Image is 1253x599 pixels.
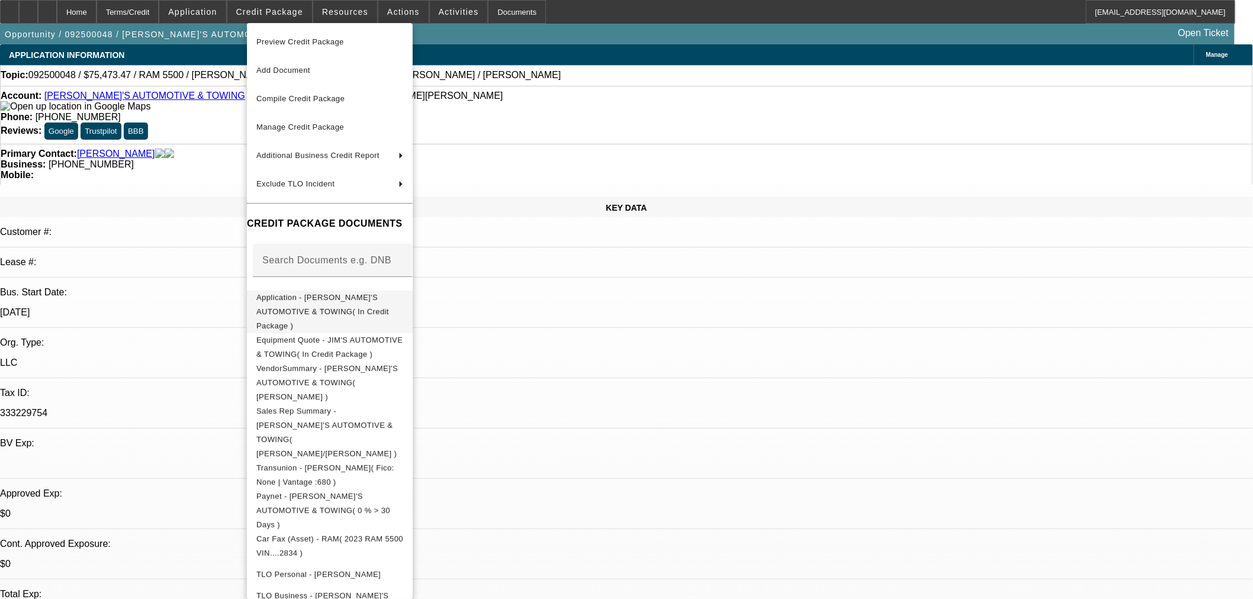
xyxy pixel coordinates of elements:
[256,463,394,486] span: Transunion - [PERSON_NAME]( Fico: None | Vantage :680 )
[256,179,335,188] span: Exclude TLO Incident
[247,560,413,588] button: TLO Personal - Moore, Jim
[256,406,397,458] span: Sales Rep Summary - [PERSON_NAME]'S AUTOMOTIVE & TOWING( [PERSON_NAME]/[PERSON_NAME] )
[247,460,413,489] button: Transunion - Moore, Jim( Fico: None | Vantage :680 )
[256,363,398,401] span: VendorSummary - [PERSON_NAME]'S AUTOMOTIVE & TOWING( [PERSON_NAME] )
[247,217,413,231] h4: CREDIT PACKAGE DOCUMENTS
[247,290,413,333] button: Application - JIM'S AUTOMOTIVE & TOWING( In Credit Package )
[256,151,380,160] span: Additional Business Credit Report
[256,292,389,330] span: Application - [PERSON_NAME]'S AUTOMOTIVE & TOWING( In Credit Package )
[262,255,391,265] mat-label: Search Documents e.g. DNB
[256,569,381,578] span: TLO Personal - [PERSON_NAME]
[247,361,413,404] button: VendorSummary - JIM'S AUTOMOTIVE & TOWING( Jim Shorkey Ford )
[256,123,344,131] span: Manage Credit Package
[247,333,413,361] button: Equipment Quote - JIM'S AUTOMOTIVE & TOWING( In Credit Package )
[256,534,403,557] span: Car Fax (Asset) - RAM( 2023 RAM 5500 VIN....2834 )
[247,489,413,532] button: Paynet - JIM'S AUTOMOTIVE & TOWING( 0 % > 30 Days )
[256,335,403,358] span: Equipment Quote - JIM'S AUTOMOTIVE & TOWING( In Credit Package )
[256,37,344,46] span: Preview Credit Package
[247,532,413,560] button: Car Fax (Asset) - RAM( 2023 RAM 5500 VIN....2834 )
[256,66,310,75] span: Add Document
[247,404,413,460] button: Sales Rep Summary - JIM'S AUTOMOTIVE & TOWING( Leach, Ethan/Martell, Heath )
[256,491,390,529] span: Paynet - [PERSON_NAME]'S AUTOMOTIVE & TOWING( 0 % > 30 Days )
[256,94,345,103] span: Compile Credit Package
